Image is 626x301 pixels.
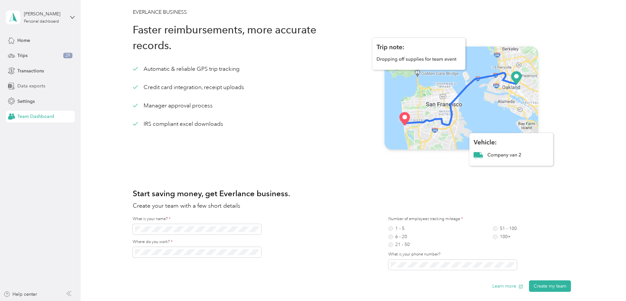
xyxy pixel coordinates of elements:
span: 29 [63,53,72,59]
div: Manager approval process [133,102,213,110]
label: 1 - 5 [388,226,410,231]
div: IRS compliant excel downloads [133,120,224,128]
iframe: Everlance-gr Chat Button Frame [589,264,626,301]
div: Personal dashboard [24,20,59,24]
span: Data exports [17,83,45,89]
label: 21 - 50 [388,242,410,247]
label: What is your name? [133,216,315,222]
div: Credit card integration, receipt uploads [133,83,245,91]
label: 100+ [493,235,517,239]
img: Teams mileage [352,22,571,183]
h1: Start saving money, get Everlance business. [133,186,571,201]
label: 6 - 20 [388,235,410,239]
span: Transactions [17,67,44,74]
span: Settings [17,98,35,105]
span: Team Dashboard [17,113,54,120]
span: Trips [17,52,28,59]
h3: EVERLANCE BUSINESS [133,8,571,16]
label: Number of employees tracking mileage [388,216,517,222]
button: Create my team [529,280,571,292]
label: Where do you work? [133,239,315,245]
div: Automatic & reliable GPS trip tracking [133,65,240,73]
span: Home [17,37,30,44]
h1: Faster reimbursements, more accurate records. [133,22,352,53]
div: [PERSON_NAME] [24,10,65,17]
button: Help center [4,291,37,298]
h2: Create your team with a few short details [133,201,571,210]
label: 51 - 100 [493,226,517,231]
button: Learn more [492,280,523,292]
label: What is your phone number? [388,252,571,257]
